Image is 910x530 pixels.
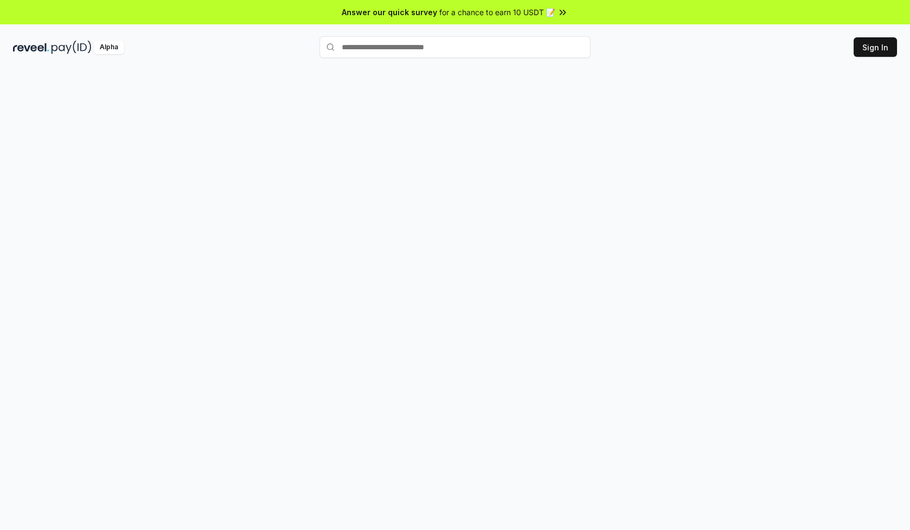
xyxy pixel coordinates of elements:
[439,6,555,18] span: for a chance to earn 10 USDT 📝
[51,41,92,54] img: pay_id
[854,37,897,57] button: Sign In
[342,6,437,18] span: Answer our quick survey
[94,41,124,54] div: Alpha
[13,41,49,54] img: reveel_dark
